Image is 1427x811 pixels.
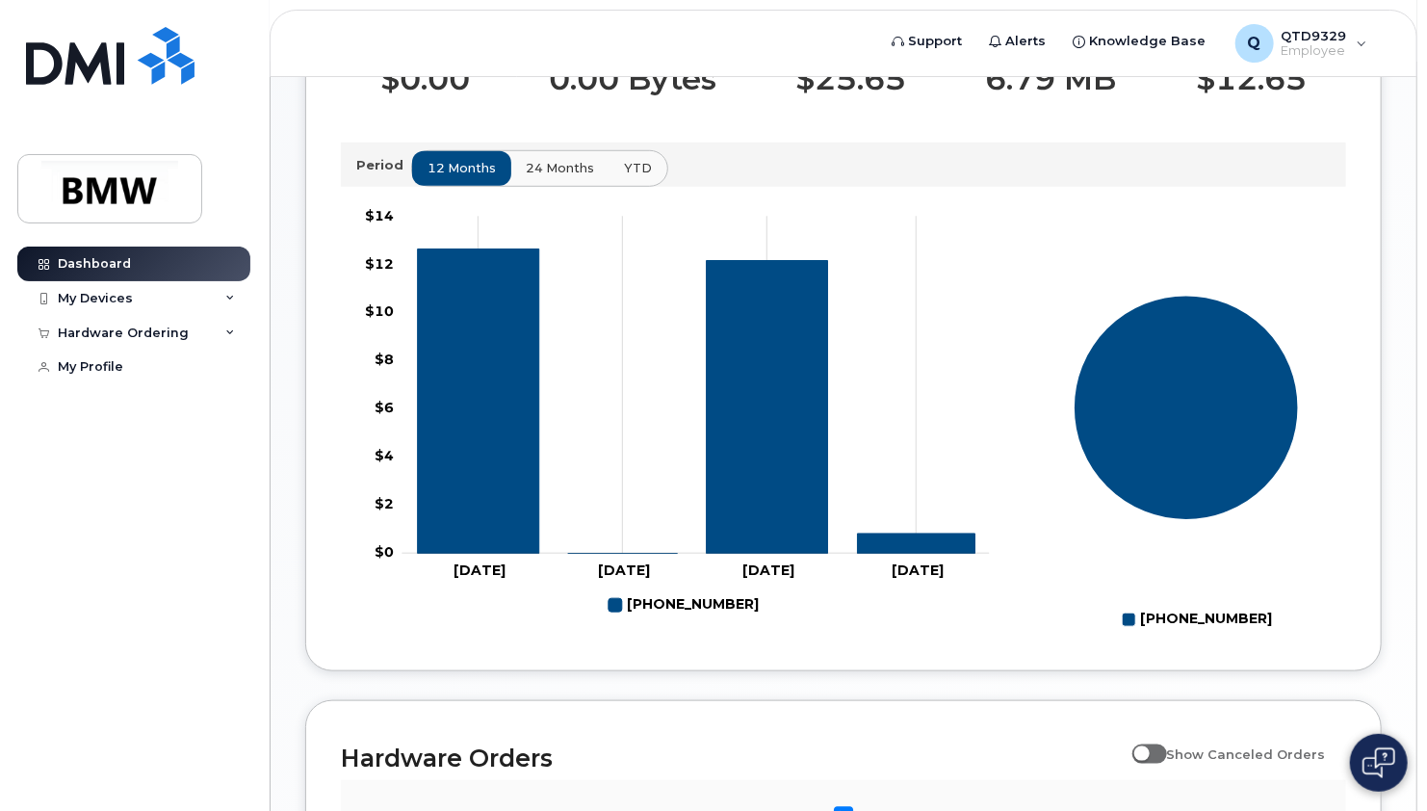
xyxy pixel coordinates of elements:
[879,22,976,61] a: Support
[375,448,394,465] tspan: $4
[375,544,394,562] tspan: $0
[609,589,759,621] g: 864-652-5389
[892,562,944,579] tspan: [DATE]
[1075,296,1300,636] g: Chart
[1167,746,1326,762] span: Show Canceled Orders
[741,562,793,579] tspan: [DATE]
[598,562,650,579] tspan: [DATE]
[909,32,963,51] span: Support
[1075,296,1300,521] g: Series
[365,303,394,321] tspan: $10
[1248,32,1261,55] span: Q
[341,744,1123,772] h2: Hardware Orders
[1282,43,1347,59] span: Employee
[365,207,394,224] tspan: $14
[976,22,1060,61] a: Alerts
[1222,24,1381,63] div: QTD9329
[356,156,411,174] p: Period
[609,589,759,621] g: Legend
[375,496,394,513] tspan: $2
[417,249,974,554] g: 864-652-5389
[365,207,990,621] g: Chart
[1362,747,1395,778] img: Open chat
[624,159,652,177] span: YTD
[1090,32,1206,51] span: Knowledge Base
[1006,32,1047,51] span: Alerts
[1060,22,1220,61] a: Knowledge Base
[526,159,594,177] span: 24 months
[365,255,394,273] tspan: $12
[375,352,394,369] tspan: $8
[986,62,1117,96] p: 6.79 MB
[1132,736,1148,751] input: Show Canceled Orders
[1123,604,1273,636] g: Legend
[375,400,394,417] tspan: $6
[1282,28,1347,43] span: QTD9329
[549,62,716,96] p: 0.00 Bytes
[796,62,907,96] p: $25.65
[380,62,470,96] p: $0.00
[1196,62,1307,96] p: $12.65
[454,562,506,579] tspan: [DATE]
